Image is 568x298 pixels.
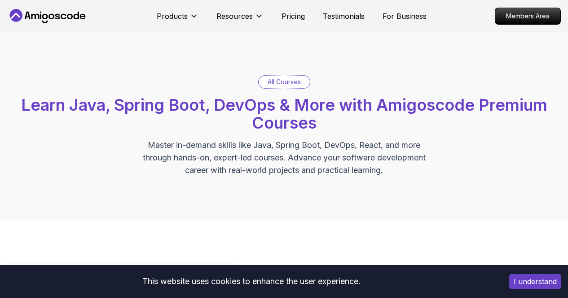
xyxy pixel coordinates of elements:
span: Learn Java, Spring Boot, DevOps & More with Amigoscode Premium Courses [21,95,547,133]
a: Pricing [282,11,305,22]
a: For Business [383,11,427,22]
button: Resources [216,11,264,29]
p: Resources [216,11,253,22]
button: Products [157,11,198,29]
p: Products [157,11,188,22]
p: Members Area [495,8,560,24]
div: This website uses cookies to enhance the user experience. [7,272,496,291]
button: Accept cookies [509,274,561,289]
a: Testimonials [323,11,365,22]
p: All Courses [268,78,301,86]
a: Members Area [495,8,561,25]
p: Master in-demand skills like Java, Spring Boot, DevOps, React, and more through hands-on, expert-... [133,139,435,177]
